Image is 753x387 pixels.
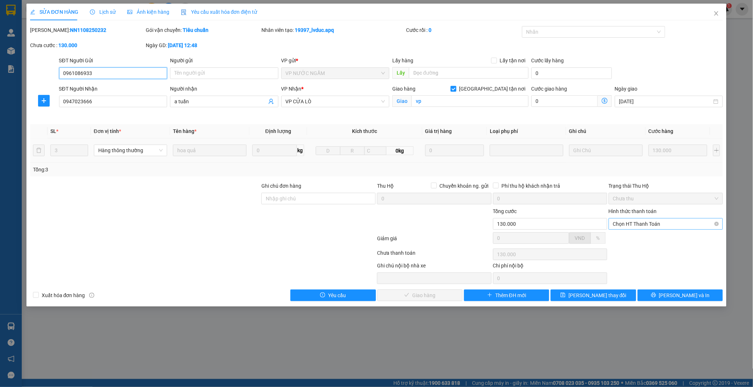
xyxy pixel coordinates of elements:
span: plus [38,98,49,104]
div: Người nhận [170,85,278,93]
input: 0 [649,145,708,156]
b: 0 [429,27,431,33]
span: Cước hàng [649,128,674,134]
div: Chưa thanh toán [376,249,492,262]
b: 130.000 [58,42,77,48]
span: dollar-circle [602,98,608,104]
b: 19397_lvduc.apq [295,27,334,33]
button: checkGiao hàng [377,290,463,301]
input: Giao tận nơi [411,95,528,107]
label: Hình thức thanh toán [609,208,657,214]
input: Ghi chú đơn hàng [261,193,376,204]
input: R [340,146,365,155]
span: Chuyển khoản ng. gửi [437,182,492,190]
img: icon [181,9,187,15]
strong: CHUYỂN PHÁT NHANH AN PHÚ QUÝ [11,6,63,29]
input: VD: Bàn, Ghế [173,145,247,156]
span: VND [575,235,585,241]
span: Chưa thu [613,193,719,204]
span: Ảnh kiện hàng [127,9,169,15]
span: [PERSON_NAME] và In [659,291,710,299]
span: VP NƯỚC NGẦM [286,68,385,79]
span: Giá trị hàng [425,128,452,134]
input: Dọc đường [409,67,528,79]
span: Phí thu hộ khách nhận trả [499,182,563,190]
th: Loại phụ phí [487,124,566,138]
span: printer [651,292,656,298]
span: [PERSON_NAME] thay đổi [568,291,626,299]
div: Ghi chú nội bộ nhà xe [377,262,491,272]
span: SL [50,128,56,134]
span: 0kg [386,146,414,155]
span: kg [297,145,304,156]
div: Chưa cước : [30,41,144,49]
input: Ngày giao [619,97,712,105]
span: Yêu cầu xuất hóa đơn điện tử [181,9,257,15]
button: plusThêm ĐH mới [464,290,549,301]
b: [DATE] 12:48 [168,42,197,48]
label: Ngày giao [615,86,638,92]
span: clock-circle [90,9,95,14]
div: Tổng: 3 [33,166,291,174]
span: Lấy [392,67,409,79]
span: close [713,11,719,16]
span: Lịch sử [90,9,116,15]
b: NN1108250232 [70,27,106,33]
div: VP gửi [281,57,390,64]
button: plus [38,95,50,107]
button: delete [33,145,45,156]
span: Tổng cước [493,208,517,214]
b: Tiêu chuẩn [183,27,208,33]
span: Xuất hóa đơn hàng [39,291,88,299]
span: SỬA ĐƠN HÀNG [30,9,78,15]
span: Đơn vị tính [94,128,121,134]
input: Cước lấy hàng [531,67,612,79]
input: Ghi Chú [569,145,643,156]
div: Nhân viên tạo: [261,26,405,34]
span: picture [127,9,132,14]
span: save [560,292,566,298]
button: save[PERSON_NAME] thay đổi [551,290,636,301]
span: Giao hàng [392,86,415,92]
span: VP CỬA LÒ [286,96,385,107]
span: [GEOGRAPHIC_DATA], [GEOGRAPHIC_DATA] ↔ [GEOGRAPHIC_DATA] [11,31,64,55]
div: Chi phí nội bộ [493,262,607,272]
div: Người gửi [170,57,278,64]
span: info-circle [89,293,94,298]
input: C [364,146,386,155]
div: SĐT Người Gửi [59,57,167,64]
span: Giao [392,95,411,107]
span: Thêm ĐH mới [495,291,526,299]
span: Yêu cầu [328,291,346,299]
span: Hàng thông thường [98,145,163,156]
span: Tên hàng [173,128,196,134]
button: exclamation-circleYêu cầu [290,290,376,301]
div: Gói vận chuyển: [146,26,260,34]
div: Trạng thái Thu Hộ [609,182,723,190]
label: Cước lấy hàng [531,58,564,63]
button: printer[PERSON_NAME] và In [638,290,723,301]
div: Giảm giá [376,234,492,247]
span: Lấy hàng [392,58,413,63]
span: edit [30,9,35,14]
th: Ghi chú [566,124,646,138]
img: logo [4,39,9,75]
div: [PERSON_NAME]: [30,26,144,34]
span: VP Nhận [281,86,302,92]
label: Cước giao hàng [531,86,567,92]
button: Close [706,4,727,24]
button: plus [713,145,720,156]
span: Định lượng [265,128,291,134]
div: Cước rồi : [406,26,520,34]
div: Ngày GD: [146,41,260,49]
div: SĐT Người Nhận [59,85,167,93]
input: D [316,146,340,155]
span: user-add [268,99,274,104]
span: Chọn HT Thanh Toán [613,219,719,229]
span: close-circle [713,99,719,104]
span: % [596,235,600,241]
span: plus [487,292,492,298]
span: close-circle [715,222,719,226]
input: Cước giao hàng [531,95,598,107]
label: Ghi chú đơn hàng [261,183,301,189]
